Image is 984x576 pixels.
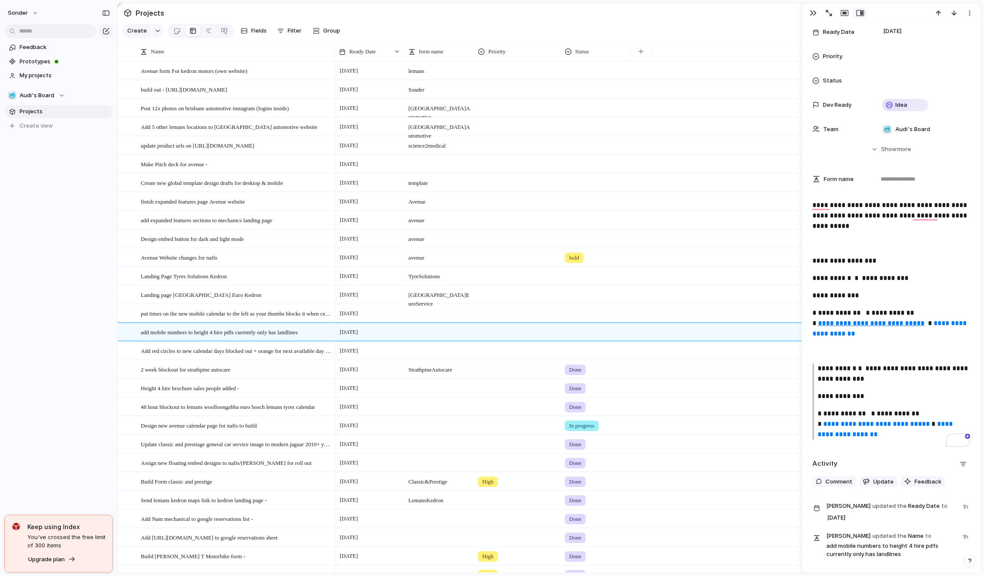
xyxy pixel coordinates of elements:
[826,501,957,524] span: Ready Date
[405,286,474,308] span: [GEOGRAPHIC_DATA] Euro Service
[812,476,856,487] button: Comment
[569,253,579,262] span: hold
[569,533,581,542] span: Done
[488,47,506,56] span: Priority
[127,26,147,35] span: Create
[963,501,970,511] span: 1h
[405,230,474,244] span: avenue
[569,496,581,505] span: Done
[141,84,227,94] span: build out - [URL][DOMAIN_NAME]
[859,476,897,487] button: Update
[338,551,360,561] span: [DATE]
[27,522,106,531] span: Keep using Index
[4,119,113,132] button: Create view
[482,552,494,561] span: High
[141,215,272,225] span: add expanded features sections to mechanics landing page
[20,107,110,116] span: Projects
[20,71,110,80] span: My projects
[338,122,360,132] span: [DATE]
[141,383,239,393] span: Height 4 hire brochure sales people added -
[897,145,911,154] span: more
[823,52,842,61] span: Priority
[405,118,474,140] span: [GEOGRAPHIC_DATA] Automotive
[405,491,474,505] span: Lemans Kedron
[405,99,474,122] span: [GEOGRAPHIC_DATA] Automotive
[141,290,262,300] span: Landing page [GEOGRAPHIC_DATA] Euro Kedron
[419,47,444,56] span: form name
[338,103,360,113] span: [DATE]
[141,178,283,188] span: Create new global template design drafts for desktop & mobile
[826,531,957,559] span: Name add mobile numbers to height 4 hire pdfs currently only has landlines
[338,234,360,244] span: [DATE]
[569,552,581,561] span: Done
[338,476,360,487] span: [DATE]
[4,55,113,68] a: Prototypes
[825,477,852,486] span: Comment
[141,402,315,411] span: 48 hour blockout to lemans woolloongabba euro bosch lemans tyres calendar
[575,47,589,56] span: Status
[338,290,360,300] span: [DATE]
[824,175,854,184] span: Form name
[338,271,360,281] span: [DATE]
[251,26,267,35] span: Fields
[338,215,360,225] span: [DATE]
[569,459,581,467] span: Done
[4,69,113,82] a: My projects
[405,193,474,206] span: Avenue
[20,43,110,52] span: Feedback
[569,440,581,449] span: Done
[405,249,474,262] span: avenue
[873,477,894,486] span: Update
[8,9,28,17] span: sonder
[338,383,360,393] span: [DATE]
[895,101,907,109] span: Idea
[20,91,54,100] span: Audi's Board
[338,327,360,337] span: [DATE]
[812,142,970,157] button: Showmore
[141,308,332,318] span: put times on the new mobile calendar to the left as your thumbs blocks it when center so you can'...
[569,421,594,430] span: In progress
[141,271,227,281] span: Landing Page Tyres Solutions Kedron
[569,365,581,374] span: Done
[338,364,360,375] span: [DATE]
[338,196,360,207] span: [DATE]
[338,84,360,95] span: [DATE]
[482,477,494,486] span: High
[338,439,360,449] span: [DATE]
[4,89,113,102] button: 🥶Audi's Board
[274,24,305,38] button: Filter
[405,174,474,188] span: template
[881,26,904,36] span: [DATE]
[338,420,360,431] span: [DATE]
[405,62,474,76] span: lemans
[812,200,970,447] div: To enrich screen reader interactions, please activate Accessibility in Grammarly extension settings
[349,47,376,56] span: Ready Date
[141,513,253,523] span: Add Nam mechanical to google reservations list -
[141,140,254,150] span: update product urls on [URL][DOMAIN_NAME]
[27,533,106,550] span: You've crossed the free limit of 300 items
[914,477,941,486] span: Feedback
[28,555,65,564] span: Upgrade plan
[4,41,113,54] a: Feedback
[338,140,360,151] span: [DATE]
[338,178,360,188] span: [DATE]
[141,103,289,113] span: Post 12x photos on brisbane automotive instagram (logins inside)
[141,495,267,505] span: Send lemans kedron maps link to kedron landing page -
[405,81,474,94] span: Sonder
[4,105,113,118] a: Projects
[141,476,212,486] span: Build Form classic and prestige
[141,66,247,76] span: Avenue form For kedron motors (own website)
[941,502,948,510] span: to
[134,5,166,21] span: Projects
[141,439,332,449] span: Update classic and prestiage general car service image to modern jaguar 2010+ year change side ba...
[141,551,245,561] span: Build [PERSON_NAME] T Motorbike form -
[569,384,581,393] span: Done
[141,364,230,374] span: 2 week blockout for strathpine autocare
[141,159,207,169] span: Make Pitch deck for avenue -
[881,145,897,154] span: Show
[141,234,244,244] span: Design embed button for dark and light mode
[823,125,838,134] span: Team
[823,101,851,109] span: Dev Ready
[288,26,301,35] span: Filter
[569,477,581,486] span: Done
